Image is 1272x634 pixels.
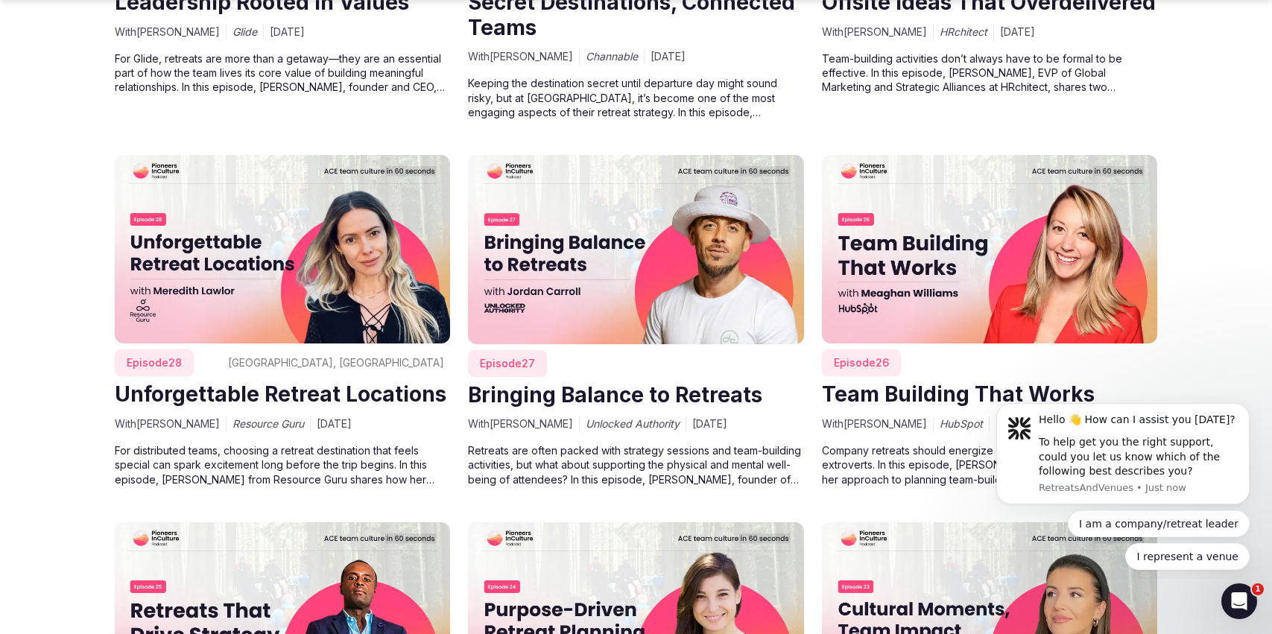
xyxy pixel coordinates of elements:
[692,416,727,431] span: [DATE]
[115,416,220,431] span: With [PERSON_NAME]
[822,381,1095,407] a: Team Building That Works
[822,51,1158,95] p: Team-building activities don’t always have to be formal to be effective. In this episode, [PERSON...
[822,443,1158,486] p: Company retreats should energize everyone—not just the extroverts. In this episode, [PERSON_NAME]...
[232,416,304,431] span: Resource Guru
[940,416,983,431] span: HubSpot
[822,25,927,39] span: With [PERSON_NAME]
[115,51,451,95] p: For Glide, retreats are more than a getaway—they are an essential part of how the team lives its ...
[468,443,804,486] p: Retreats are often packed with strategy sessions and team-building activities, but what about sup...
[115,155,451,343] img: Unforgettable Retreat Locations
[115,443,451,486] p: For distributed teams, choosing a retreat destination that feels special can spark excitement lon...
[468,382,762,408] a: Bringing Balance to Retreats
[940,25,987,39] span: HRchitect
[270,25,305,39] span: [DATE]
[822,416,927,431] span: With [PERSON_NAME]
[468,76,804,119] p: Keeping the destination secret until departure day might sound risky, but at [GEOGRAPHIC_DATA], i...
[232,25,257,39] span: Glide
[317,416,352,431] span: [DATE]
[468,416,573,431] span: With [PERSON_NAME]
[974,390,1272,579] iframe: Intercom notifications message
[651,49,686,64] span: [DATE]
[586,416,680,431] span: Unlocked Authority
[115,25,220,39] span: With [PERSON_NAME]
[228,355,444,370] span: [GEOGRAPHIC_DATA], [GEOGRAPHIC_DATA]
[468,49,573,64] span: With [PERSON_NAME]
[1221,583,1257,619] iframe: Intercom live chat
[822,155,1158,343] img: Team Building That Works
[468,155,804,344] img: Bringing Balance to Retreats
[115,381,446,407] a: Unforgettable Retreat Locations
[1000,25,1035,39] span: [DATE]
[822,349,901,376] span: Episode 26
[115,349,194,376] span: Episode 28
[586,49,638,64] span: Channable
[1252,583,1264,595] span: 1
[468,350,547,377] span: Episode 27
